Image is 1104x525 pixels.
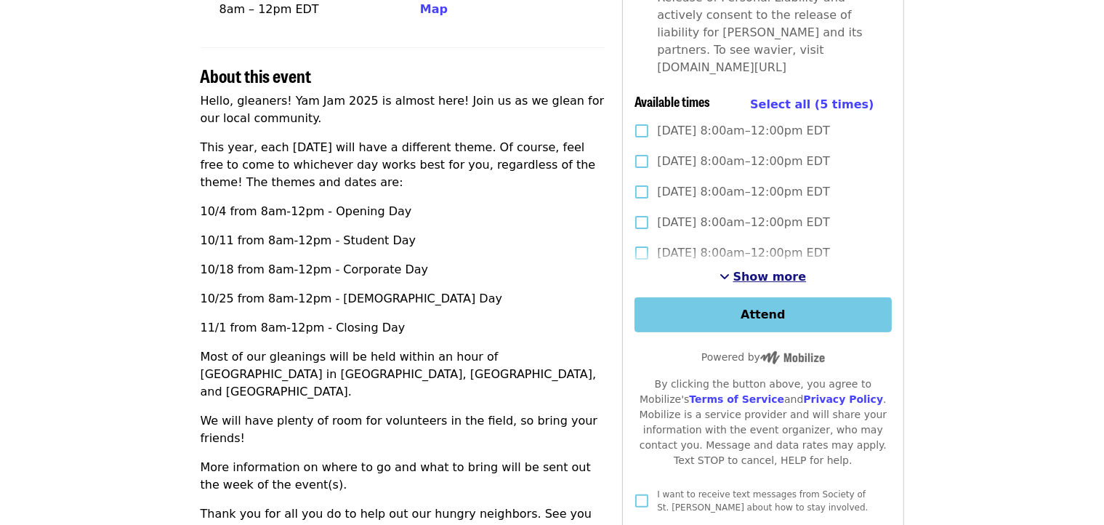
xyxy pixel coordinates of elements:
div: By clicking the button above, you agree to Mobilize's and . Mobilize is a service provider and wi... [634,377,891,468]
span: Select all (5 times) [750,97,874,111]
div: 8am – 12pm EDT [219,1,319,18]
span: About this event [201,63,312,88]
p: More information on where to go and what to bring will be sent out the week of the event(s). [201,459,605,494]
p: 10/4 from 8am-12pm - Opening Day [201,203,605,220]
a: Terms of Service [689,393,784,405]
p: Hello, gleaners! Yam Jam 2025 is almost here! Join us as we glean for our local community. [201,92,605,127]
span: [DATE] 8:00am–12:00pm EDT [657,244,830,262]
span: Available times [634,92,710,111]
span: Powered by [701,351,825,363]
p: 10/25 from 8am-12pm - [DEMOGRAPHIC_DATA] Day [201,290,605,308]
p: We will have plenty of room for volunteers in the field, so bring your friends! [201,412,605,447]
button: Select all (5 times) [750,94,874,116]
p: 10/11 from 8am-12pm - Student Day [201,232,605,249]
span: Show more [733,270,807,284]
p: This year, each [DATE] will have a different theme. Of course, feel free to come to whichever day... [201,139,605,191]
span: [DATE] 8:00am–12:00pm EDT [657,122,830,140]
span: I want to receive text messages from Society of St. [PERSON_NAME] about how to stay involved. [657,489,868,513]
button: See more timeslots [720,268,807,286]
p: 10/18 from 8am-12pm - Corporate Day [201,261,605,278]
span: [DATE] 8:00am–12:00pm EDT [657,183,830,201]
p: Most of our gleanings will be held within an hour of [GEOGRAPHIC_DATA] in [GEOGRAPHIC_DATA], [GEO... [201,348,605,401]
button: Attend [634,297,891,332]
span: Map [420,2,448,16]
span: [DATE] 8:00am–12:00pm EDT [657,153,830,170]
button: Map [420,1,448,18]
p: 11/1 from 8am-12pm - Closing Day [201,319,605,337]
img: Powered by Mobilize [760,351,825,364]
a: Privacy Policy [803,393,883,405]
span: [DATE] 8:00am–12:00pm EDT [657,214,830,231]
